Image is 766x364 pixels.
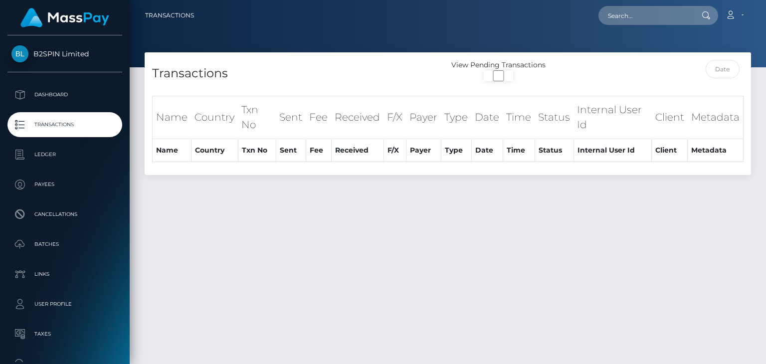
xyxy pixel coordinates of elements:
div: View Pending Transactions [448,60,549,70]
th: Status [535,96,574,139]
th: Received [331,139,383,162]
th: Client [652,139,688,162]
th: Type [441,139,471,162]
a: Ledger [7,142,122,167]
a: Batches [7,232,122,257]
p: Dashboard [11,87,118,102]
th: F/X [383,96,406,139]
span: B2SPIN Limited [7,49,122,58]
a: Cancellations [7,202,122,227]
a: Links [7,262,122,287]
th: Date [471,139,503,162]
th: Payer [406,139,441,162]
p: Taxes [11,327,118,342]
th: Payer [406,96,441,139]
th: Sent [276,139,306,162]
p: Payees [11,177,118,192]
p: Cancellations [11,207,118,222]
img: B2SPIN Limited [11,45,28,62]
a: Transactions [145,5,194,26]
th: Metadata [688,96,744,139]
th: F/X [383,139,406,162]
p: User Profile [11,297,118,312]
th: Received [331,96,383,139]
th: Date [471,96,503,139]
input: Search... [598,6,692,25]
a: Transactions [7,112,122,137]
th: Internal User Id [574,139,652,162]
th: Client [652,96,688,139]
th: Internal User Id [574,96,652,139]
a: Taxes [7,322,122,347]
input: Date filter [706,60,740,78]
th: Time [503,139,535,162]
img: MassPay Logo [20,8,109,27]
th: Txn No [238,139,276,162]
a: Payees [7,172,122,197]
th: Sent [276,96,306,139]
th: Status [535,139,574,162]
th: Fee [306,96,331,139]
p: Transactions [11,117,118,132]
th: Txn No [238,96,276,139]
th: Country [191,96,238,139]
a: Dashboard [7,82,122,107]
th: Metadata [688,139,744,162]
th: Country [191,139,238,162]
th: Time [503,96,535,139]
a: User Profile [7,292,122,317]
p: Links [11,267,118,282]
th: Type [441,96,471,139]
h4: Transactions [152,65,440,82]
th: Fee [306,139,331,162]
th: Name [153,96,191,139]
p: Batches [11,237,118,252]
th: Name [153,139,191,162]
p: Ledger [11,147,118,162]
